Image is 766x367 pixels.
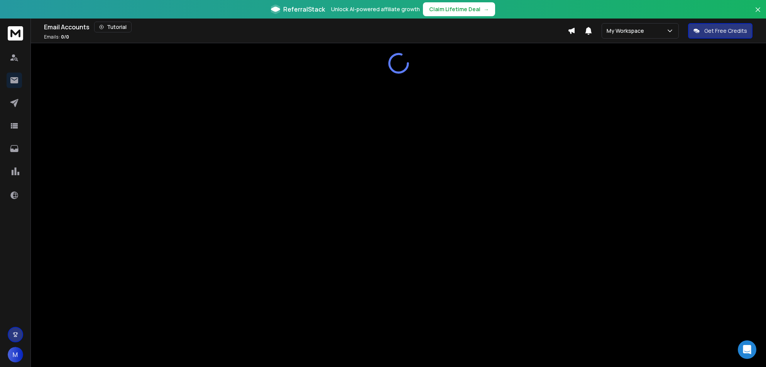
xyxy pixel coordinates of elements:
[738,340,756,359] div: Open Intercom Messenger
[44,34,69,40] p: Emails :
[8,347,23,362] button: M
[94,22,132,32] button: Tutorial
[688,23,752,39] button: Get Free Credits
[283,5,325,14] span: ReferralStack
[61,34,69,40] span: 0 / 0
[331,5,420,13] p: Unlock AI-powered affiliate growth
[753,5,763,23] button: Close banner
[44,22,568,32] div: Email Accounts
[607,27,647,35] p: My Workspace
[484,5,489,13] span: →
[704,27,747,35] p: Get Free Credits
[423,2,495,16] button: Claim Lifetime Deal→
